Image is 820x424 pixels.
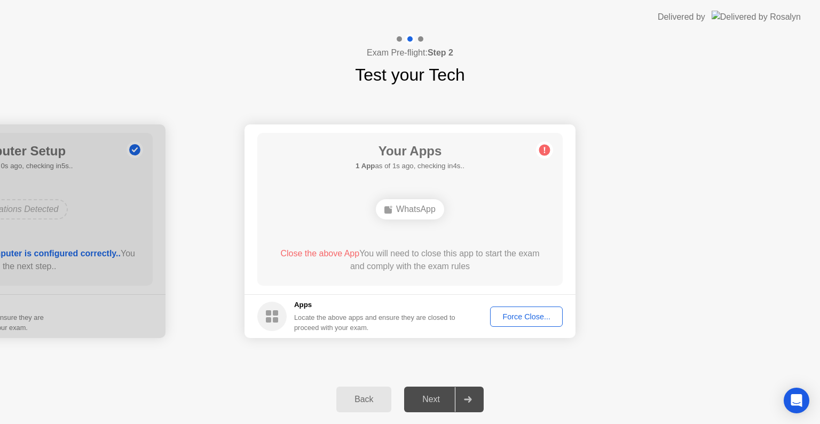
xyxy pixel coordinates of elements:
b: 1 App [356,162,375,170]
div: Next [407,395,455,404]
span: Close the above App [280,249,359,258]
h5: Apps [294,300,456,310]
b: Step 2 [428,48,453,57]
div: WhatsApp [376,199,444,219]
button: Force Close... [490,307,563,327]
div: Open Intercom Messenger [784,388,809,413]
h1: Test your Tech [355,62,465,88]
div: Locate the above apps and ensure they are closed to proceed with your exam. [294,312,456,333]
h4: Exam Pre-flight: [367,46,453,59]
button: Next [404,387,484,412]
h1: Your Apps [356,142,464,161]
div: You will need to close this app to start the exam and comply with the exam rules [273,247,548,273]
h5: as of 1s ago, checking in4s.. [356,161,464,171]
div: Delivered by [658,11,705,23]
img: Delivered by Rosalyn [712,11,801,23]
div: Back [340,395,388,404]
button: Back [336,387,391,412]
div: Force Close... [494,312,559,321]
